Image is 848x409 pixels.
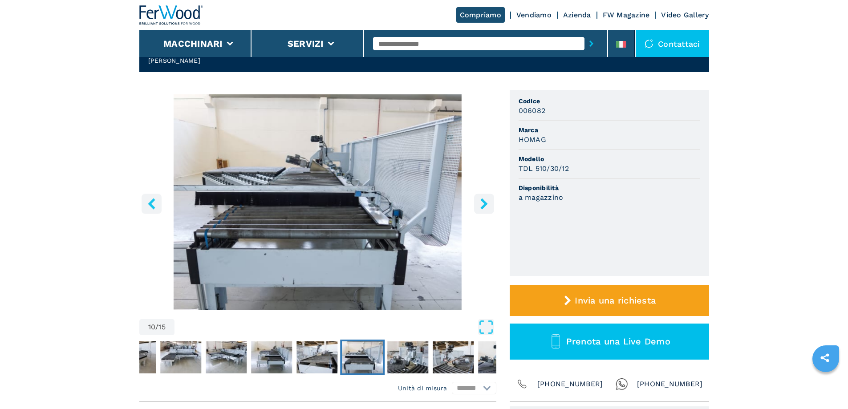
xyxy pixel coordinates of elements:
[251,341,292,373] img: 4e8980d3d7a8610c57d8674cf854cc45
[139,5,203,25] img: Ferwood
[155,324,158,331] span: /
[160,341,201,373] img: 43700fdaa946f4c5bfeb7723762a8ca1
[288,38,324,49] button: Servizi
[340,340,385,375] button: Go to Slide 10
[113,340,158,375] button: Go to Slide 5
[158,340,203,375] button: Go to Slide 6
[139,94,496,310] div: Go to Slide 10
[637,378,703,390] span: [PHONE_NUMBER]
[206,341,247,373] img: e00e28e0809c73e44a9ae1e6bbd8602e
[163,38,223,49] button: Macchinari
[387,341,428,373] img: 2440683da43419ac5a1e50a14b619ef5
[204,340,248,375] button: Go to Slide 7
[476,340,521,375] button: Go to Slide 13
[616,378,628,390] img: Whatsapp
[295,340,339,375] button: Go to Slide 9
[519,183,700,192] span: Disponibilità
[148,56,285,65] h2: [PERSON_NAME]
[575,295,656,306] span: Invia una richiesta
[519,192,564,202] h3: a magazzino
[519,126,700,134] span: Marca
[519,163,569,174] h3: TDL 510/30/12
[563,11,591,19] a: Azienda
[519,134,546,145] h3: HOMAG
[510,324,709,360] button: Prenota una Live Demo
[510,285,709,316] button: Invia una richiesta
[433,341,474,373] img: e3146267c64f7a27f8df69be4e06e6f4
[661,11,709,19] a: Video Gallery
[603,11,650,19] a: FW Magazine
[139,94,496,310] img: Gira Pannelli HOMAG TDL 510/30/12
[148,324,156,331] span: 10
[431,340,475,375] button: Go to Slide 12
[115,341,156,373] img: 304bc0206e9d56f7a689d0ffa52b3377
[810,369,841,402] iframe: Chat
[385,340,430,375] button: Go to Slide 11
[474,194,494,214] button: right-button
[296,341,337,373] img: 2c533ad093b3ff8f96185e41428a6a4e
[142,194,162,214] button: left-button
[584,33,598,54] button: submit-button
[519,154,700,163] span: Modello
[342,341,383,373] img: beb6cd1a7881acf46d363cd0af926fd8
[519,105,546,116] h3: 006082
[519,97,700,105] span: Codice
[814,347,836,369] a: sharethis
[516,378,528,390] img: Phone
[537,378,603,390] span: [PHONE_NUMBER]
[516,11,552,19] a: Vendiamo
[478,341,519,373] img: bc0fea635ae16ed215ee499fbbba6453
[566,336,670,347] span: Prenota una Live Demo
[456,7,505,23] a: Compriamo
[636,30,709,57] div: Contattaci
[177,319,494,335] button: Open Fullscreen
[398,384,447,393] em: Unità di misura
[158,324,166,331] span: 15
[249,340,294,375] button: Go to Slide 8
[645,39,653,48] img: Contattaci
